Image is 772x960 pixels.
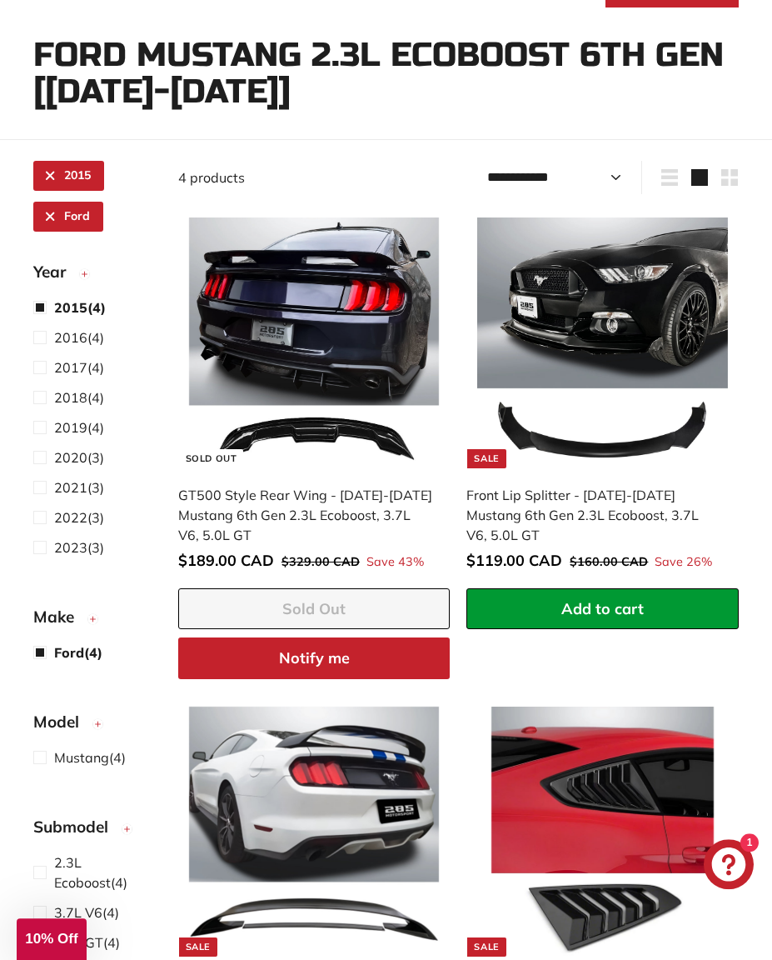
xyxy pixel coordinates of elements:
a: Sold Out GT500 Style Rear Wing - [DATE]-[DATE] Mustang 6th Gen 2.3L Ecoboost, 3.7L V6, 5.0L GT Sa... [178,207,451,588]
span: $160.00 CAD [570,554,648,569]
span: (4) [54,902,119,922]
button: Year [33,255,152,297]
div: Sale [179,937,217,957]
span: 2.3L Ecoboost [54,854,111,891]
span: (4) [54,327,104,347]
span: Sold Out [282,599,346,618]
span: Save 43% [366,553,424,572]
span: (4) [54,852,152,892]
span: (4) [54,642,102,662]
span: Year [33,260,78,284]
div: GT500 Style Rear Wing - [DATE]-[DATE] Mustang 6th Gen 2.3L Ecoboost, 3.7L V6, 5.0L GT [178,485,434,545]
span: (4) [54,297,106,317]
span: (3) [54,447,104,467]
span: Ford [54,644,84,661]
button: Submodel [33,810,152,852]
button: Make [33,600,152,642]
button: Sold Out [178,588,451,630]
span: 2022 [54,509,87,526]
span: $119.00 CAD [466,551,562,570]
span: (3) [54,477,104,497]
div: Front Lip Splitter - [DATE]-[DATE] Mustang 6th Gen 2.3L Ecoboost, 3.7L V6, 5.0L GT [466,485,722,545]
span: (4) [54,417,104,437]
button: Model [33,705,152,747]
a: Sale Front Lip Splitter - [DATE]-[DATE] Mustang 6th Gen 2.3L Ecoboost, 3.7L V6, 5.0L GT Save 26% [466,207,739,588]
span: 2016 [54,329,87,346]
span: 2023 [54,539,87,556]
inbox-online-store-chat: Shopify online store chat [699,839,759,893]
a: Ford [33,202,103,232]
button: Add to cart [466,588,739,630]
span: Save 26% [655,553,712,572]
a: 2015 [33,161,104,191]
span: 2017 [54,359,87,376]
span: 2015 [54,299,87,316]
span: (3) [54,537,104,557]
button: Notify me [178,637,451,679]
span: 10% Off [25,931,77,947]
h1: Ford Mustang 2.3L Ecoboost 6th Gen [[DATE]-[DATE]] [33,37,739,110]
span: 2020 [54,449,87,466]
span: $189.00 CAD [178,551,274,570]
div: 4 products [178,167,459,187]
span: (3) [54,507,104,527]
span: (4) [54,932,120,952]
span: Add to cart [561,599,644,618]
span: (4) [54,747,126,767]
div: Sale [467,449,506,468]
span: 2019 [54,419,87,436]
span: Submodel [33,815,121,839]
span: 2021 [54,479,87,496]
span: (4) [54,387,104,407]
div: Sold Out [179,449,243,468]
div: 10% Off [17,918,87,960]
span: 2018 [54,389,87,406]
div: Sale [467,937,506,957]
span: Make [33,605,87,629]
span: 3.7L V6 [54,904,102,921]
span: Mustang [54,749,109,766]
span: $329.00 CAD [281,554,360,569]
span: Model [33,710,92,734]
span: (4) [54,357,104,377]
